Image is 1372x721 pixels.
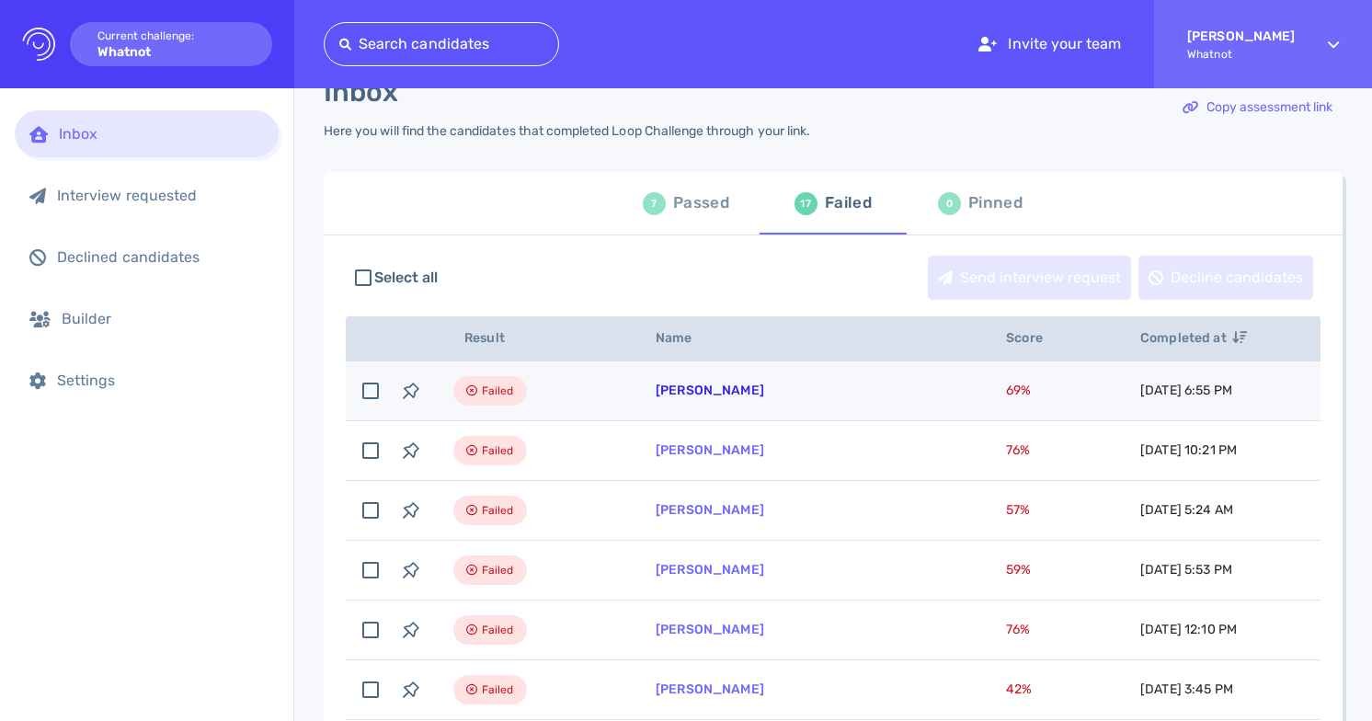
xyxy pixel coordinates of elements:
span: Failed [482,499,514,521]
span: Failed [482,679,514,701]
span: Failed [482,380,514,402]
span: 76 % [1006,442,1030,458]
div: Builder [62,310,264,327]
h1: Inbox [324,75,398,109]
div: Decline candidates [1139,257,1312,299]
button: Send interview request [928,256,1131,300]
span: 57 % [1006,502,1030,518]
span: 69 % [1006,383,1031,398]
span: [DATE] 5:24 AM [1140,502,1233,518]
a: [PERSON_NAME] [656,383,764,398]
div: Declined candidates [57,248,264,266]
a: [PERSON_NAME] [656,562,764,578]
th: Result [431,316,634,361]
span: [DATE] 10:21 PM [1140,442,1237,458]
span: [DATE] 5:53 PM [1140,562,1232,578]
strong: [PERSON_NAME] [1187,29,1295,44]
div: Pinned [968,189,1023,217]
div: 0 [938,192,961,215]
span: Failed [482,559,514,581]
span: 76 % [1006,622,1030,637]
span: [DATE] 12:10 PM [1140,622,1237,637]
button: Copy assessment link [1172,86,1343,130]
span: [DATE] 3:45 PM [1140,681,1233,697]
span: Completed at [1140,330,1247,346]
a: [PERSON_NAME] [656,502,764,518]
div: Interview requested [57,187,264,204]
span: [DATE] 6:55 PM [1140,383,1232,398]
button: Decline candidates [1138,256,1313,300]
div: Send interview request [929,257,1130,299]
div: Copy assessment link [1173,86,1342,129]
span: Whatnot [1187,48,1295,61]
span: Failed [482,619,514,641]
div: Settings [57,372,264,389]
div: Failed [825,189,872,217]
a: [PERSON_NAME] [656,622,764,637]
span: Name [656,330,713,346]
div: Inbox [59,125,264,143]
span: 59 % [1006,562,1031,578]
span: Score [1006,330,1063,346]
a: [PERSON_NAME] [656,681,764,697]
div: 7 [643,192,666,215]
span: 42 % [1006,681,1032,697]
div: Here you will find the candidates that completed Loop Challenge through your link. [324,123,810,139]
a: [PERSON_NAME] [656,442,764,458]
span: Failed [482,440,514,462]
span: Select all [374,267,439,289]
div: 17 [795,192,817,215]
div: Passed [673,189,729,217]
